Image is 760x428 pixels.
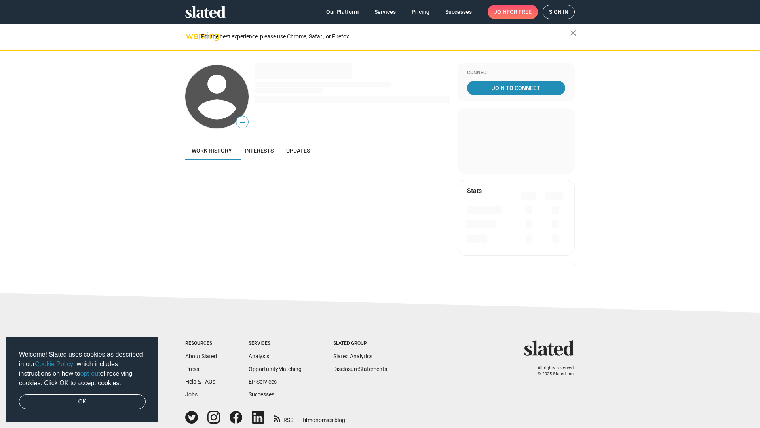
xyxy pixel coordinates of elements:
[467,70,565,76] div: Connect
[333,353,372,359] a: Slated Analytics
[494,5,532,19] span: Join
[333,366,387,372] a: DisclosureStatements
[35,361,73,367] a: Cookie Policy
[507,5,532,19] span: for free
[238,141,280,160] a: Interests
[469,81,564,95] span: Join To Connect
[185,353,217,359] a: About Slated
[568,28,578,38] mat-icon: close
[185,141,238,160] a: Work history
[274,412,293,424] a: RSS
[249,378,277,385] a: EP Services
[249,366,302,372] a: OpportunityMatching
[405,5,436,19] a: Pricing
[249,391,274,397] a: Successes
[185,391,198,397] a: Jobs
[280,141,316,160] a: Updates
[249,353,269,359] a: Analysis
[467,187,482,195] mat-card-title: Stats
[201,31,570,42] div: For the best experience, please use Chrome, Safari, or Firefox.
[185,378,215,385] a: Help & FAQs
[19,394,146,409] a: dismiss cookie message
[374,5,396,19] span: Services
[185,366,199,372] a: Press
[185,340,217,347] div: Resources
[320,5,365,19] a: Our Platform
[543,5,575,19] a: Sign in
[467,81,565,95] a: Join To Connect
[412,5,429,19] span: Pricing
[303,410,345,424] a: filmonomics blog
[529,365,575,377] p: All rights reserved. © 2025 Slated, Inc.
[303,417,312,423] span: film
[445,5,472,19] span: Successes
[245,147,274,154] span: Interests
[286,147,310,154] span: Updates
[249,340,302,347] div: Services
[488,5,538,19] a: Joinfor free
[6,337,158,422] div: cookieconsent
[439,5,478,19] a: Successes
[236,117,248,128] span: —
[333,340,387,347] div: Slated Group
[326,5,359,19] span: Our Platform
[192,147,232,154] span: Work history
[549,5,568,19] span: Sign in
[186,31,196,41] mat-icon: warning
[80,370,100,377] a: opt-out
[368,5,402,19] a: Services
[19,350,146,388] span: Welcome! Slated uses cookies as described in our , which includes instructions on how to of recei...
